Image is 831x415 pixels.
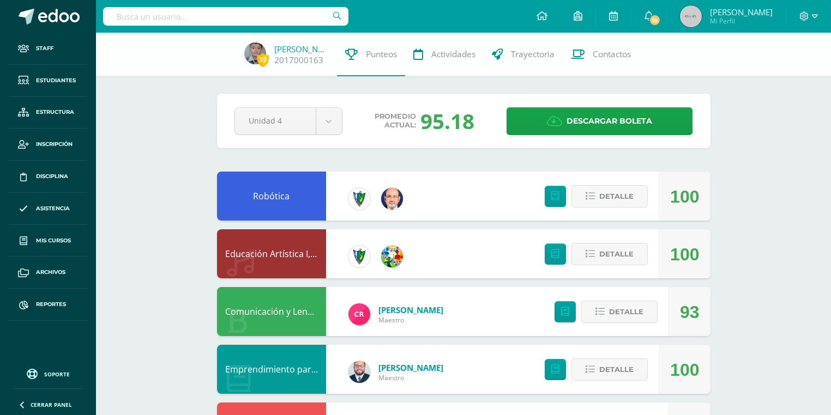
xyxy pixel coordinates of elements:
span: Trayectoria [511,48,555,60]
a: 2017000163 [274,54,323,66]
button: Detalle [571,243,648,265]
span: Contactos [593,48,631,60]
span: 95.18 [420,107,474,135]
a: Mis cursos [9,225,87,257]
img: 9f174a157161b4ddbe12118a61fed988.png [348,246,370,267]
span: Descargar boleta [567,108,652,135]
div: Educación Artística I, Música y Danza [217,229,326,278]
span: Disciplina [36,172,68,181]
a: [PERSON_NAME] [378,304,443,315]
img: 202614e4573f8dc58c0c575afb629b9b.png [244,42,266,64]
span: Actividades [431,48,475,60]
a: Emprendimiento para la Productividad [225,363,386,375]
span: Cerrar panel [31,401,72,408]
span: Archivos [36,268,65,277]
a: Contactos [563,33,639,76]
div: Emprendimiento para la Productividad [217,345,326,394]
span: Promedio actual: [375,112,416,130]
a: Inscripción [9,129,87,161]
span: Asistencia [36,204,70,213]
span: Estructura [36,108,74,117]
a: Unidad 4 [235,108,342,135]
button: Detalle [571,185,648,207]
a: Asistencia [9,193,87,225]
a: Estructura [9,97,87,129]
img: 9f174a157161b4ddbe12118a61fed988.png [348,188,370,210]
a: Comunicación y Lenguaje, Idioma Español [225,306,398,318]
input: Busca un usuario... [103,7,348,26]
span: Detalle [599,186,634,206]
button: Detalle [581,301,658,323]
span: Detalle [609,302,643,322]
a: Punteos [337,33,405,76]
span: Soporte [44,370,70,378]
a: Actividades [405,33,484,76]
span: Detalle [599,244,634,264]
img: eaa624bfc361f5d4e8a554d75d1a3cf6.png [348,361,370,383]
button: Detalle [571,358,648,381]
span: Maestro [378,315,443,325]
div: 100 [670,345,699,394]
img: 6b7a2a75a6c7e6282b1a1fdce061224c.png [381,188,403,210]
a: Descargar boleta [507,107,692,135]
span: Inscripción [36,140,73,149]
a: [PERSON_NAME] [274,44,329,54]
a: Trayectoria [484,33,563,76]
span: Unidad 4 [249,108,302,133]
div: 100 [670,230,699,279]
span: Staff [36,44,53,53]
span: Mis cursos [36,236,71,245]
a: [PERSON_NAME] [378,362,443,373]
a: Archivos [9,257,87,289]
span: 19 [649,14,661,26]
span: Punteos [366,48,397,60]
a: Educación Artística I, Música y Danza [225,248,376,260]
span: Detalle [599,359,634,380]
span: Mi Perfil [710,16,773,26]
img: ab28fb4d7ed199cf7a34bbef56a79c5b.png [348,303,370,325]
a: Staff [9,33,87,65]
span: Estudiantes [36,76,76,85]
img: 159e24a6ecedfdf8f489544946a573f0.png [381,246,403,267]
div: 100 [670,172,699,221]
span: 39 [257,53,269,66]
a: Robótica [253,190,290,202]
span: Maestro [378,373,443,382]
div: Comunicación y Lenguaje, Idioma Español [217,287,326,336]
div: Robótica [217,172,326,221]
a: Reportes [9,289,87,321]
a: Estudiantes [9,65,87,97]
span: Reportes [36,300,66,309]
a: Disciplina [9,161,87,193]
span: [PERSON_NAME] [710,7,773,17]
img: 45x45 [680,5,702,27]
div: 93 [680,288,700,337]
a: Soporte [13,366,83,381]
